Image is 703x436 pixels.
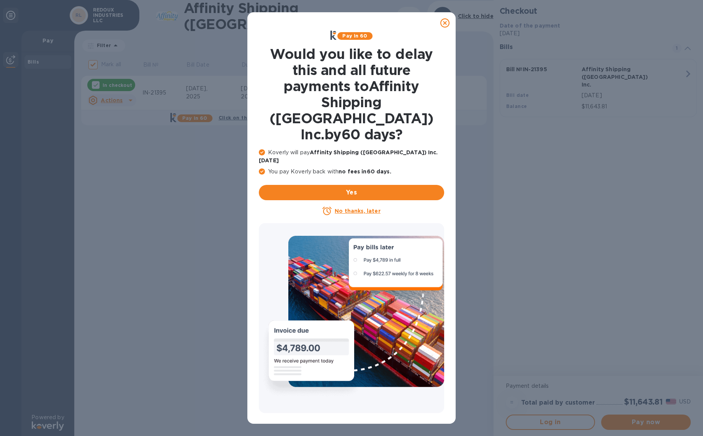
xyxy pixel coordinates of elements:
b: Affinity Shipping ([GEOGRAPHIC_DATA]) Inc. [DATE] [259,149,438,163]
p: You pay Koverly back with [259,168,444,176]
p: Koverly will pay [259,149,444,165]
u: No thanks, later [335,208,380,214]
b: Pay in 60 [342,33,367,39]
span: Yes [265,188,438,197]
button: Yes [259,185,444,200]
h1: Would you like to delay this and all future payments to Affinity Shipping ([GEOGRAPHIC_DATA]) Inc... [259,46,444,142]
b: no fees in 60 days . [338,168,391,175]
